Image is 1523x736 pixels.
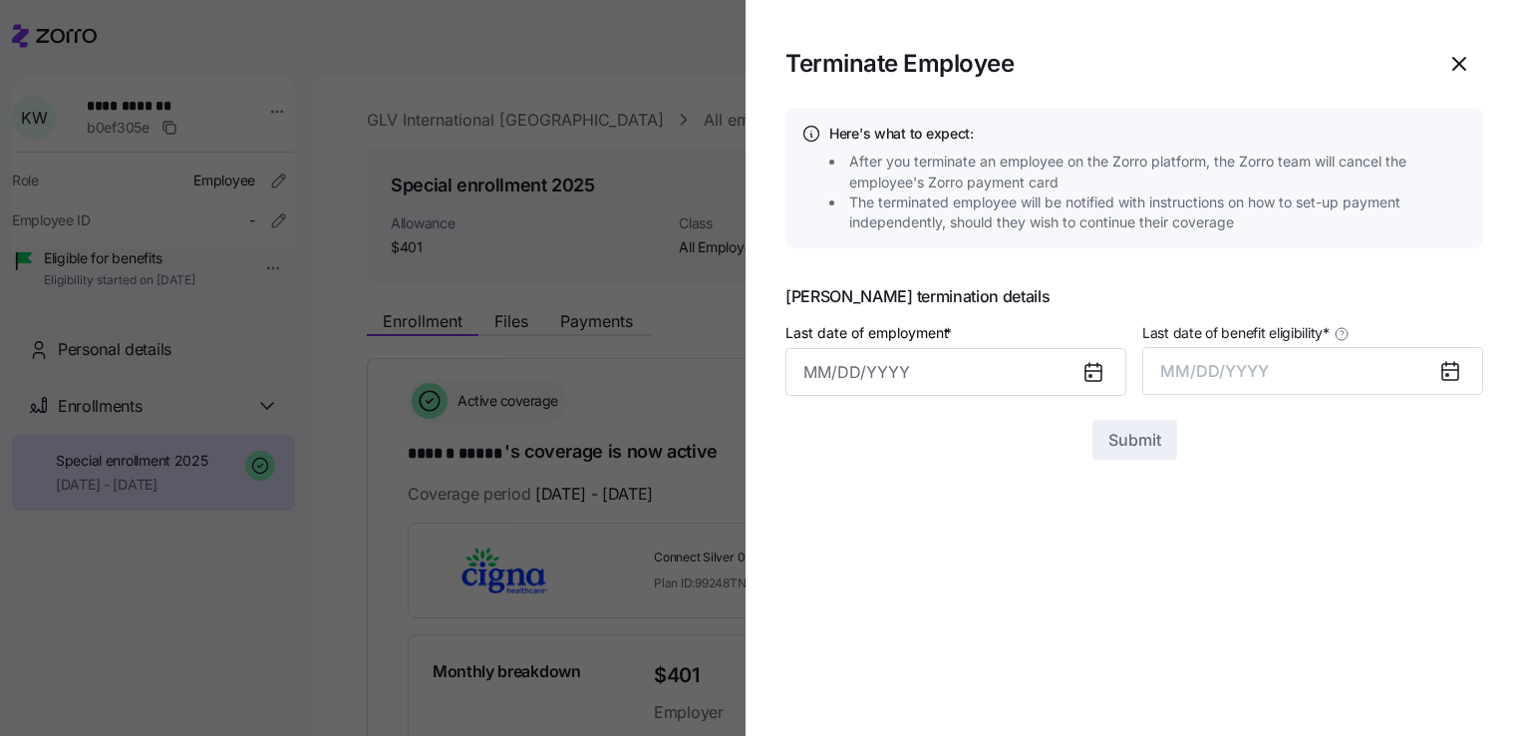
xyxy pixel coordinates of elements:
span: After you terminate an employee on the Zorro platform, the Zorro team will cancel the employee's ... [849,152,1473,192]
label: Last date of employment [785,322,956,344]
h4: Here's what to expect: [829,124,1467,144]
h1: Terminate Employee [785,48,1419,79]
span: Last date of benefit eligibility * [1142,323,1330,343]
button: MM/DD/YYYY [1142,347,1483,395]
input: MM/DD/YYYY [785,348,1126,396]
span: MM/DD/YYYY [1160,361,1269,381]
button: Submit [1092,420,1177,460]
span: Submit [1108,428,1161,452]
span: The terminated employee will be notified with instructions on how to set-up payment independently... [849,192,1473,233]
span: [PERSON_NAME] termination details [785,288,1483,304]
